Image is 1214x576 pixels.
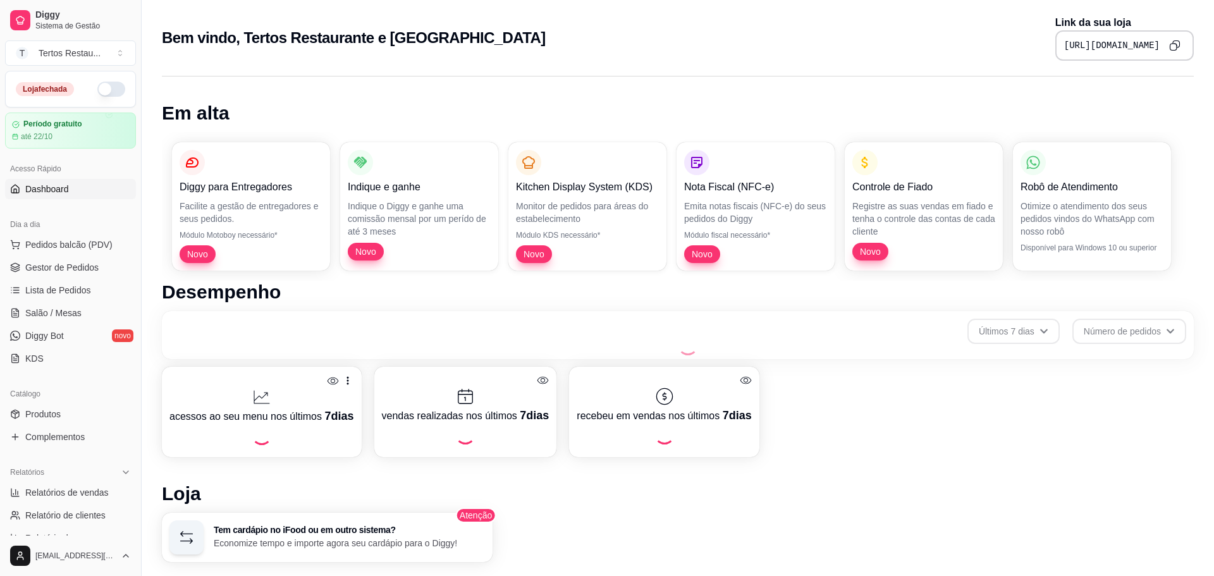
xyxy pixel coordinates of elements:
article: até 22/10 [21,132,52,142]
p: recebeu em vendas nos últimos [577,407,751,424]
div: Dia a dia [5,214,136,235]
p: acessos ao seu menu nos últimos [169,407,354,425]
button: Pedidos balcão (PDV) [5,235,136,255]
span: Novo [855,245,886,258]
span: 7 dias [723,409,752,422]
span: Novo [687,248,718,260]
button: Robô de AtendimentoOtimize o atendimento dos seus pedidos vindos do WhatsApp com nosso robôDispon... [1013,142,1171,271]
div: Loja fechada [16,82,74,96]
a: KDS [5,348,136,369]
button: Controle de FiadoRegistre as suas vendas em fiado e tenha o controle das contas de cada clienteNovo [845,142,1003,271]
span: Gestor de Pedidos [25,261,99,274]
p: Robô de Atendimento [1021,180,1163,195]
p: Emita notas fiscais (NFC-e) do seus pedidos do Diggy [684,200,827,225]
p: Módulo KDS necessário* [516,230,659,240]
a: Salão / Mesas [5,303,136,323]
p: Link da sua loja [1055,15,1194,30]
span: Relatórios de vendas [25,486,109,499]
span: Relatório de mesas [25,532,102,544]
span: Lista de Pedidos [25,284,91,297]
h1: Em alta [162,102,1194,125]
a: Relatórios de vendas [5,482,136,503]
span: Novo [182,248,213,260]
button: Últimos 7 dias [967,319,1060,344]
span: KDS [25,352,44,365]
p: Indique o Diggy e ganhe uma comissão mensal por um perído de até 3 meses [348,200,491,238]
a: Produtos [5,404,136,424]
span: Sistema de Gestão [35,21,131,31]
article: Período gratuito [23,119,82,129]
span: Pedidos balcão (PDV) [25,238,113,251]
span: Novo [518,248,549,260]
a: Relatório de clientes [5,505,136,525]
h1: Loja [162,482,1194,505]
span: 7 dias [324,410,353,422]
p: Diggy para Entregadores [180,180,322,195]
a: Lista de Pedidos [5,280,136,300]
p: Kitchen Display System (KDS) [516,180,659,195]
p: Controle de Fiado [852,180,995,195]
p: Monitor de pedidos para áreas do estabelecimento [516,200,659,225]
div: Catálogo [5,384,136,404]
div: Acesso Rápido [5,159,136,179]
p: Registre as suas vendas em fiado e tenha o controle das contas de cada cliente [852,200,995,238]
h2: Bem vindo, Tertos Restaurante e [GEOGRAPHIC_DATA] [162,28,546,48]
div: Loading [455,424,475,444]
p: Economize tempo e importe agora seu cardápio para o Diggy! [214,537,485,549]
p: vendas realizadas nos últimos [382,407,549,424]
a: DiggySistema de Gestão [5,5,136,35]
span: Produtos [25,408,61,420]
a: Diggy Botnovo [5,326,136,346]
p: Módulo Motoboy necessário* [180,230,322,240]
button: Número de pedidos [1072,319,1186,344]
button: [EMAIL_ADDRESS][DOMAIN_NAME] [5,541,136,571]
span: [EMAIL_ADDRESS][DOMAIN_NAME] [35,551,116,561]
span: Complementos [25,431,85,443]
button: Indique e ganheIndique o Diggy e ganhe uma comissão mensal por um perído de até 3 mesesNovo [340,142,498,271]
button: Select a team [5,40,136,66]
span: Diggy Bot [25,329,64,342]
h1: Desempenho [162,281,1194,303]
div: Tertos Restau ... [39,47,101,59]
button: Diggy para EntregadoresFacilite a gestão de entregadores e seus pedidos.Módulo Motoboy necessário... [172,142,330,271]
p: Módulo fiscal necessário* [684,230,827,240]
a: Relatório de mesas [5,528,136,548]
button: Tem cardápio no iFood ou em outro sistema?Economize tempo e importe agora seu cardápio para o Diggy! [162,513,493,562]
span: Salão / Mesas [25,307,82,319]
a: Gestor de Pedidos [5,257,136,278]
p: Indique e ganhe [348,180,491,195]
span: Novo [350,245,381,258]
p: Facilite a gestão de entregadores e seus pedidos. [180,200,322,225]
div: Loading [678,335,698,355]
span: Atenção [456,508,496,523]
p: Disponível para Windows 10 ou superior [1021,243,1163,253]
a: Complementos [5,427,136,447]
div: Loading [252,425,272,445]
p: Nota Fiscal (NFC-e) [684,180,827,195]
a: Período gratuitoaté 22/10 [5,113,136,149]
h3: Tem cardápio no iFood ou em outro sistema? [214,525,485,534]
p: Otimize o atendimento dos seus pedidos vindos do WhatsApp com nosso robô [1021,200,1163,238]
span: Relatório de clientes [25,509,106,522]
span: 7 dias [520,409,549,422]
span: Diggy [35,9,131,21]
span: T [16,47,28,59]
span: Relatórios [10,467,44,477]
button: Nota Fiscal (NFC-e)Emita notas fiscais (NFC-e) do seus pedidos do DiggyMódulo fiscal necessário*Novo [677,142,835,271]
div: Loading [654,424,675,444]
button: Kitchen Display System (KDS)Monitor de pedidos para áreas do estabelecimentoMódulo KDS necessário... [508,142,666,271]
span: Dashboard [25,183,69,195]
a: Dashboard [5,179,136,199]
button: Copy to clipboard [1165,35,1185,56]
button: Alterar Status [97,82,125,97]
pre: [URL][DOMAIN_NAME] [1064,39,1160,52]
